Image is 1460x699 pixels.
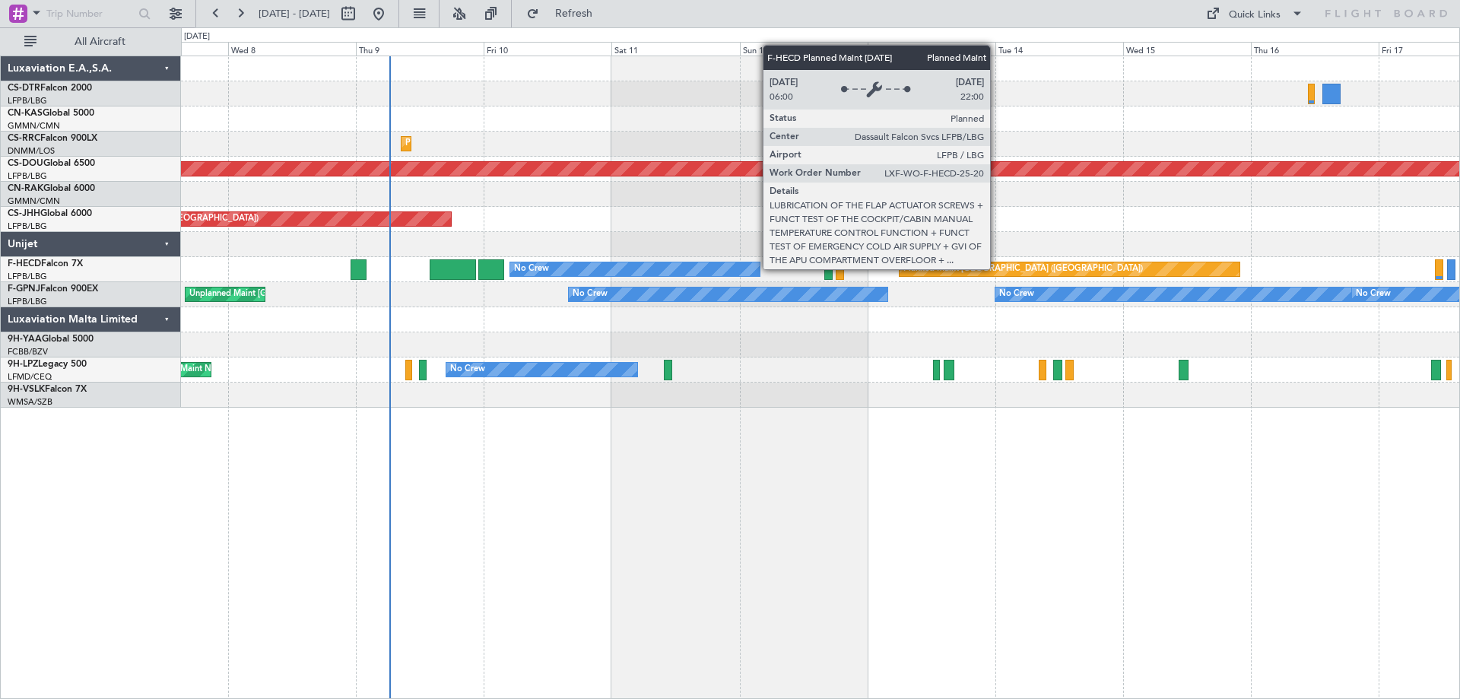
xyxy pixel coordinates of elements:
button: All Aircraft [17,30,165,54]
a: GMMN/CMN [8,195,60,207]
a: LFPB/LBG [8,221,47,232]
a: CS-JHHGlobal 6000 [8,209,92,218]
div: Wed 8 [228,42,356,56]
a: CS-RRCFalcon 900LX [8,134,97,143]
span: CN-KAS [8,109,43,118]
a: GMMN/CMN [8,120,60,132]
a: F-GPNJFalcon 900EX [8,284,98,294]
div: Mon 13 [868,42,995,56]
div: Planned Maint Lagos ([PERSON_NAME]) [405,132,563,155]
div: Wed 15 [1123,42,1251,56]
div: Fri 10 [484,42,611,56]
div: Planned Maint [GEOGRAPHIC_DATA] ([GEOGRAPHIC_DATA]) [903,258,1143,281]
a: 9H-LPZLegacy 500 [8,360,87,369]
span: [DATE] - [DATE] [259,7,330,21]
a: CN-KASGlobal 5000 [8,109,94,118]
a: CS-DTRFalcon 2000 [8,84,92,93]
div: Thu 9 [356,42,484,56]
a: CN-RAKGlobal 6000 [8,184,95,193]
div: [DATE] [184,30,210,43]
a: F-HECDFalcon 7X [8,259,83,268]
button: Refresh [519,2,611,26]
span: CS-JHH [8,209,40,218]
a: DNMM/LOS [8,145,55,157]
span: All Aircraft [40,37,160,47]
a: LFPB/LBG [8,271,47,282]
div: Sun 12 [740,42,868,56]
button: Quick Links [1198,2,1311,26]
a: WMSA/SZB [8,396,52,408]
a: LFPB/LBG [8,95,47,106]
div: Unplanned Maint [GEOGRAPHIC_DATA] ([GEOGRAPHIC_DATA]) [189,283,440,306]
a: CS-DOUGlobal 6500 [8,159,95,168]
a: 9H-YAAGlobal 5000 [8,335,94,344]
span: 9H-YAA [8,335,42,344]
a: LFMD/CEQ [8,371,52,383]
div: No Crew [573,283,608,306]
input: Trip Number [46,2,134,25]
a: 9H-VSLKFalcon 7X [8,385,87,394]
a: LFPB/LBG [8,296,47,307]
div: Tue 14 [995,42,1123,56]
span: F-GPNJ [8,284,40,294]
span: 9H-LPZ [8,360,38,369]
div: Thu 16 [1251,42,1379,56]
div: No Crew [514,258,549,281]
span: Refresh [542,8,606,19]
span: 9H-VSLK [8,385,45,394]
div: No Crew [999,283,1034,306]
span: CS-DOU [8,159,43,168]
div: No Crew [1356,283,1391,306]
a: FCBB/BZV [8,346,48,357]
span: CS-RRC [8,134,40,143]
span: CN-RAK [8,184,43,193]
div: Sat 11 [611,42,739,56]
div: Quick Links [1229,8,1281,23]
span: F-HECD [8,259,41,268]
div: No Crew [450,358,485,381]
a: LFPB/LBG [8,170,47,182]
span: CS-DTR [8,84,40,93]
